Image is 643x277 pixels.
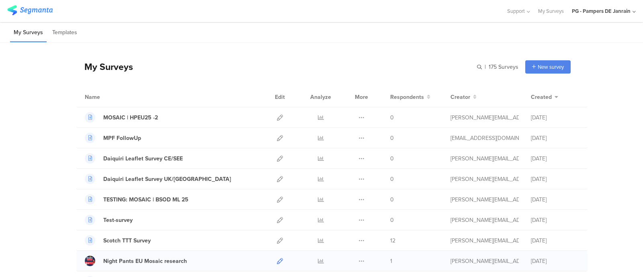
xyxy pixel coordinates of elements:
span: Support [507,7,525,15]
div: Daiquiri Leaflet Survey CE/SEE [103,154,183,163]
div: [DATE] [531,134,579,142]
a: MOSAIC | HPEU25 -2 [85,112,158,123]
span: 0 [390,195,394,204]
div: PG - Pampers DE Janrain [572,7,631,15]
div: Analyze [309,87,333,107]
span: Respondents [390,93,424,101]
button: Respondents [390,93,430,101]
li: My Surveys [10,23,47,42]
a: MPF FollowUp [85,133,141,143]
div: More [353,87,370,107]
div: Test-survey [103,216,133,224]
a: Daiquiri Leaflet Survey UK/[GEOGRAPHIC_DATA] [85,174,231,184]
div: [DATE] [531,175,579,183]
div: alves.dp@pg.com [451,257,519,265]
div: [DATE] [531,195,579,204]
div: fritz.t@pg.com [451,236,519,245]
span: Created [531,93,552,101]
div: fritz.t@pg.com [451,195,519,204]
div: [DATE] [531,257,579,265]
div: burcak.b.1@pg.com [451,134,519,142]
span: 0 [390,216,394,224]
div: MPF FollowUp [103,134,141,142]
span: 0 [390,154,394,163]
a: Night Pants EU Mosaic research [85,256,187,266]
div: fritz.t@pg.com [451,175,519,183]
div: fritz.t@pg.com [451,216,519,224]
div: fritz.t@pg.com [451,113,519,122]
button: Creator [451,93,477,101]
div: Scotch TTT Survey [103,236,151,245]
span: | [483,63,487,71]
a: TESTING: MOSAIC | BSOD ML 25 [85,194,188,205]
a: Test-survey [85,215,133,225]
div: [DATE] [531,113,579,122]
span: Creator [451,93,470,101]
div: TESTING: MOSAIC | BSOD ML 25 [103,195,188,204]
span: New survey [538,63,564,71]
span: 0 [390,175,394,183]
span: 0 [390,113,394,122]
button: Created [531,93,558,101]
li: Templates [49,23,81,42]
div: Night Pants EU Mosaic research [103,257,187,265]
span: 0 [390,134,394,142]
div: fritz.t@pg.com [451,154,519,163]
div: Name [85,93,133,101]
div: Edit [271,87,289,107]
img: segmanta logo [7,5,53,15]
span: 12 [390,236,395,245]
span: 175 Surveys [489,63,518,71]
a: Daiquiri Leaflet Survey CE/SEE [85,153,183,164]
a: Scotch TTT Survey [85,235,151,246]
div: [DATE] [531,216,579,224]
div: [DATE] [531,236,579,245]
div: Daiquiri Leaflet Survey UK/Iberia [103,175,231,183]
span: 1 [390,257,392,265]
div: MOSAIC | HPEU25 -2 [103,113,158,122]
div: My Surveys [76,60,133,74]
div: [DATE] [531,154,579,163]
